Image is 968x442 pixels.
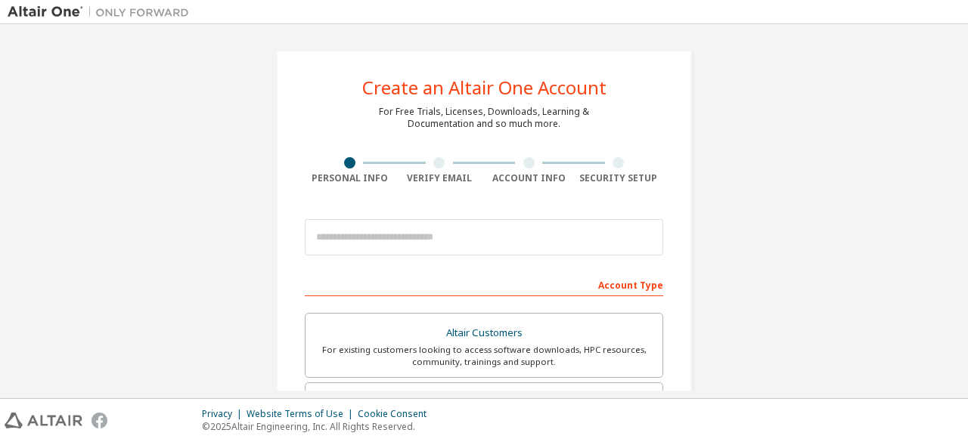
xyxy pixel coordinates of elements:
[395,172,485,184] div: Verify Email
[247,408,358,420] div: Website Terms of Use
[358,408,436,420] div: Cookie Consent
[362,79,607,97] div: Create an Altair One Account
[315,323,653,344] div: Altair Customers
[8,5,197,20] img: Altair One
[202,420,436,433] p: © 2025 Altair Engineering, Inc. All Rights Reserved.
[305,172,395,184] div: Personal Info
[92,413,107,428] img: facebook.svg
[305,272,663,296] div: Account Type
[315,344,653,368] div: For existing customers looking to access software downloads, HPC resources, community, trainings ...
[484,172,574,184] div: Account Info
[202,408,247,420] div: Privacy
[574,172,664,184] div: Security Setup
[379,106,589,130] div: For Free Trials, Licenses, Downloads, Learning & Documentation and so much more.
[5,413,82,428] img: altair_logo.svg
